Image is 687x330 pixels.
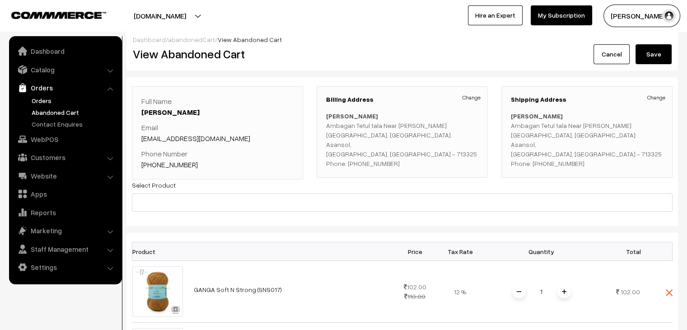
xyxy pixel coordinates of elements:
[483,242,600,261] th: Quantity
[11,131,119,147] a: WebPOS
[463,94,481,102] a: Change
[454,288,466,296] span: 12 %
[132,180,176,190] label: Select Product
[511,96,663,104] h3: Shipping Address
[141,108,200,117] a: [PERSON_NAME]
[14,24,22,31] img: website_grey.svg
[326,96,478,104] h3: Billing Address
[647,94,665,102] a: Change
[11,204,119,221] a: Reports
[562,289,566,294] img: plusI
[132,266,183,317] img: 1000051287.jpg
[102,5,218,27] button: [DOMAIN_NAME]
[603,5,680,27] button: [PERSON_NAME]…
[23,24,99,31] div: Domain: [DOMAIN_NAME]
[11,168,119,184] a: Website
[141,160,198,169] a: [PHONE_NUMBER]
[600,242,645,261] th: Total
[141,148,294,170] p: Phone Number
[393,261,438,323] td: 102.00
[11,12,106,19] img: COMMMERCE
[531,5,592,25] a: My Subscription
[133,35,672,44] div: / /
[326,112,378,120] b: [PERSON_NAME]
[662,9,676,23] img: user
[133,36,166,43] a: Dashboard
[404,292,425,300] strike: 110.00
[14,14,22,22] img: logo_orange.svg
[24,52,32,60] img: tab_domain_overview_orange.svg
[517,289,521,294] img: minus
[11,43,119,59] a: Dashboard
[468,5,523,25] a: Hire an Expert
[438,242,483,261] th: Tax Rate
[11,241,119,257] a: Staff Management
[594,44,630,64] a: Cancel
[511,111,663,168] p: Ambagan Tetul tala Near [PERSON_NAME][GEOGRAPHIC_DATA], [GEOGRAPHIC_DATA] Asansol, [GEOGRAPHIC_DA...
[141,96,294,118] p: Full Name
[11,9,90,20] a: COMMMERCE
[218,36,282,43] span: View Abandoned Cart
[25,14,44,22] div: v 4.0.25
[511,112,563,120] b: [PERSON_NAME]
[11,186,119,202] a: Apps
[168,36,215,43] a: abandonedCart
[141,134,250,143] a: [EMAIL_ADDRESS][DOMAIN_NAME]
[393,242,438,261] th: Price
[90,52,97,60] img: tab_keywords_by_traffic_grey.svg
[11,80,119,96] a: Orders
[194,286,282,293] a: GANGA Soft N Strong (SNS017)
[34,53,81,59] div: Domain Overview
[132,242,188,261] th: Product
[100,53,152,59] div: Keywords by Traffic
[29,108,119,117] a: Abandoned Cart
[666,289,673,296] img: close
[621,288,640,296] span: 102.00
[11,259,119,275] a: Settings
[141,122,294,144] p: Email
[133,47,396,61] h2: View Abandoned Cart
[29,96,119,105] a: Orders
[29,119,119,129] a: Contact Enquires
[636,44,672,64] button: Save
[326,111,478,168] p: Ambagan Tetul tala Near [PERSON_NAME][GEOGRAPHIC_DATA], [GEOGRAPHIC_DATA] Asansol, [GEOGRAPHIC_DA...
[11,149,119,165] a: Customers
[11,222,119,239] a: Marketing
[11,61,119,78] a: Catalog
